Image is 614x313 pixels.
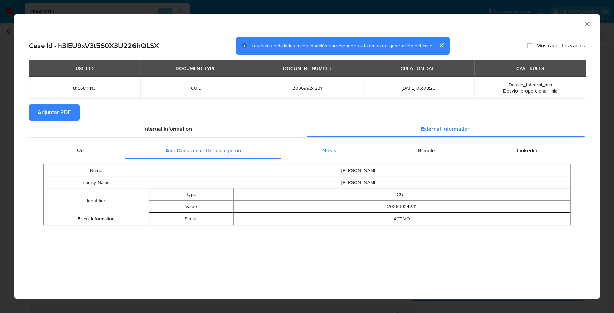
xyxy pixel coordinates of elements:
[512,63,548,74] div: CASE RULES
[143,125,192,133] span: Internal information
[165,147,241,154] span: Afip Constancia De Inscripción
[44,213,149,225] td: Fiscal Information
[252,42,433,49] span: Los datos detallados a continuación corresponden a la fecha de generación del caso.
[29,104,80,121] button: Adjuntar PDF
[44,176,149,188] td: Family Name
[36,142,578,159] div: Detailed external info
[44,188,149,213] td: Identifier
[260,85,355,91] span: 20369924231
[527,43,532,48] input: Mostrar datos vacíos
[38,105,71,120] span: Adjuntar PDF
[149,188,233,201] td: Type
[279,63,336,74] div: DOCUMENT NUMBER
[233,201,570,213] td: 20369924231
[233,188,570,201] td: CUIL
[149,176,571,188] td: [PERSON_NAME]
[149,164,571,176] td: [PERSON_NAME]
[77,147,84,154] span: Uif
[371,85,466,91] span: [DATE] 06:08:23
[418,147,435,154] span: Google
[37,85,132,91] span: 815684413
[508,81,552,88] span: Desvio_integral_mla
[503,87,557,94] span: Desvio_proporcional_mla
[172,63,220,74] div: DOCUMENT TYPE
[149,213,233,225] td: Status
[149,85,244,91] span: CUIL
[322,147,336,154] span: Nosis
[233,213,570,225] td: ACTIVO
[517,147,537,154] span: Linkedin
[536,42,585,49] span: Mostrar datos vacíos
[396,63,441,74] div: CREATION DATE
[583,21,590,27] button: Cerrar ventana
[71,63,98,74] div: USER ID
[29,121,585,137] div: Detailed info
[149,201,233,213] td: Value
[14,14,600,299] div: closure-recommendation-modal
[433,37,450,54] button: cerrar
[44,164,149,176] td: Name
[29,41,159,50] h2: Case Id - h3lEU9xV3t5S0X3U226hQLSX
[421,125,471,133] span: External information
